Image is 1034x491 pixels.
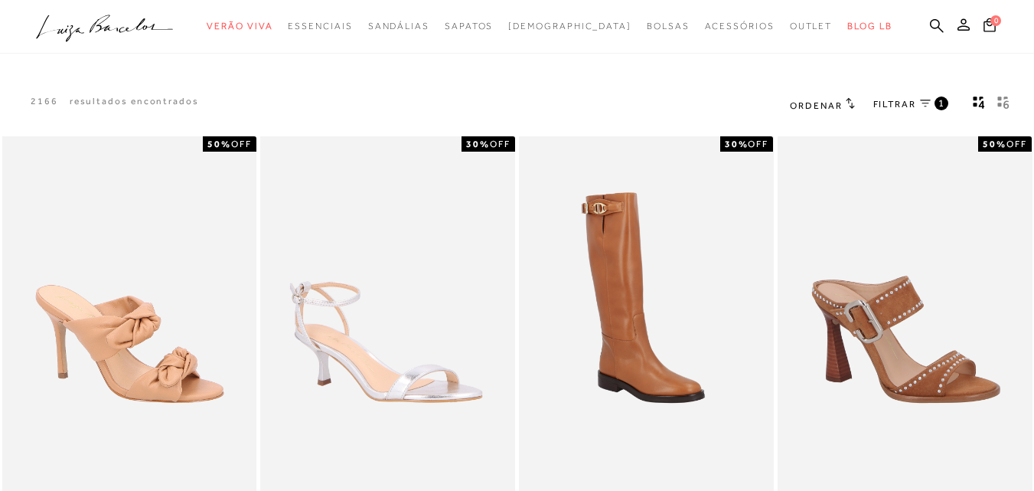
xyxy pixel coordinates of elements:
[705,12,775,41] a: categoryNavScreenReaderText
[207,21,272,31] span: Verão Viva
[31,95,58,108] p: 2166
[207,12,272,41] a: categoryNavScreenReaderText
[508,21,631,31] span: [DEMOGRAPHIC_DATA]
[993,95,1014,115] button: gridText6Desc
[368,12,429,41] a: categoryNavScreenReaderText
[647,21,690,31] span: Bolsas
[445,21,493,31] span: Sapatos
[490,139,510,149] span: OFF
[790,21,833,31] span: Outlet
[288,21,352,31] span: Essenciais
[979,17,1000,38] button: 0
[990,15,1001,26] span: 0
[968,95,990,115] button: Mostrar 4 produtos por linha
[70,95,199,108] p: resultados encontrados
[466,139,490,149] strong: 30%
[368,21,429,31] span: Sandálias
[288,12,352,41] a: categoryNavScreenReaderText
[1006,139,1027,149] span: OFF
[231,139,252,149] span: OFF
[647,12,690,41] a: categoryNavScreenReaderText
[790,12,833,41] a: categoryNavScreenReaderText
[445,12,493,41] a: categoryNavScreenReaderText
[725,139,749,149] strong: 30%
[983,139,1006,149] strong: 50%
[938,97,945,110] span: 1
[790,100,842,111] span: Ordenar
[207,139,231,149] strong: 50%
[705,21,775,31] span: Acessórios
[748,139,768,149] span: OFF
[873,98,916,111] span: FILTRAR
[847,21,892,31] span: BLOG LB
[847,12,892,41] a: BLOG LB
[508,12,631,41] a: noSubCategoriesText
